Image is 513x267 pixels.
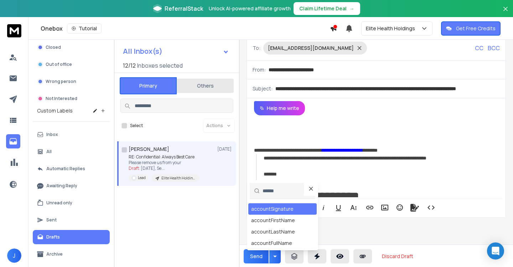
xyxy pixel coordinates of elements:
[33,57,110,72] button: Out of office
[46,217,57,223] p: Sent
[209,5,291,12] p: Unlock AI-powered affiliate growth
[37,107,73,114] h3: Custom Labels
[488,44,500,52] p: BCC
[165,4,203,13] span: ReferralStack
[46,79,76,84] p: Wrong person
[366,25,418,32] p: Elite Health Holdings
[408,200,421,215] button: Signature
[130,123,143,129] label: Select
[46,62,72,67] p: Out of office
[120,77,177,94] button: Primary
[46,251,63,257] p: Archive
[33,196,110,210] button: Unread only
[7,248,21,263] button: J
[253,44,260,52] p: To:
[123,61,136,70] span: 12 / 12
[251,228,295,235] div: accountLastName
[254,101,305,115] button: Help me write
[129,154,200,160] p: RE: Confidential: Always Best Care
[33,162,110,176] button: Automatic Replies
[33,40,110,54] button: Closed
[137,61,183,70] h3: Inboxes selected
[46,166,85,172] p: Automatic Replies
[251,205,294,213] div: accountSignature
[33,230,110,244] button: Drafts
[487,242,504,260] div: Open Intercom Messenger
[138,175,146,180] p: Lead
[46,183,77,189] p: Awaiting Reply
[129,146,169,153] h1: [PERSON_NAME]
[349,5,354,12] span: →
[33,127,110,142] button: Inbox
[217,146,233,152] p: [DATE]
[117,44,235,58] button: All Inbox(s)
[33,145,110,159] button: All
[123,48,162,55] h1: All Inbox(s)
[441,21,501,36] button: Get Free Credits
[332,200,345,215] button: Underline (⌘U)
[424,200,438,215] button: Code View
[251,240,292,247] div: accountFullName
[376,249,419,263] button: Discard Draft
[67,23,102,33] button: Tutorial
[46,44,61,50] p: Closed
[141,165,165,171] span: [DATE], Se ...
[46,234,60,240] p: Drafts
[41,23,330,33] div: Onebox
[33,74,110,89] button: Wrong person
[33,247,110,261] button: Archive
[294,2,360,15] button: Claim Lifetime Deal→
[363,200,377,215] button: Insert Link (⌘K)
[501,4,510,21] button: Close banner
[33,213,110,227] button: Sent
[46,200,72,206] p: Unread only
[177,78,234,94] button: Others
[244,249,269,263] button: Send
[456,25,496,32] p: Get Free Credits
[393,200,406,215] button: Emoticons
[347,200,360,215] button: More Text
[268,44,354,52] p: [EMAIL_ADDRESS][DOMAIN_NAME]
[129,165,140,171] span: Draft:
[251,217,295,224] div: accountFirstName
[33,179,110,193] button: Awaiting Reply
[129,160,200,166] p: Please remove us from your
[46,149,52,155] p: All
[475,44,483,52] p: CC
[253,85,273,92] p: Subject:
[378,200,392,215] button: Insert Image (⌘P)
[46,96,77,101] p: Not Interested
[253,66,266,73] p: From:
[33,91,110,106] button: Not Interested
[46,132,58,137] p: Inbox
[161,176,196,181] p: Elite Health Holdings - Home Care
